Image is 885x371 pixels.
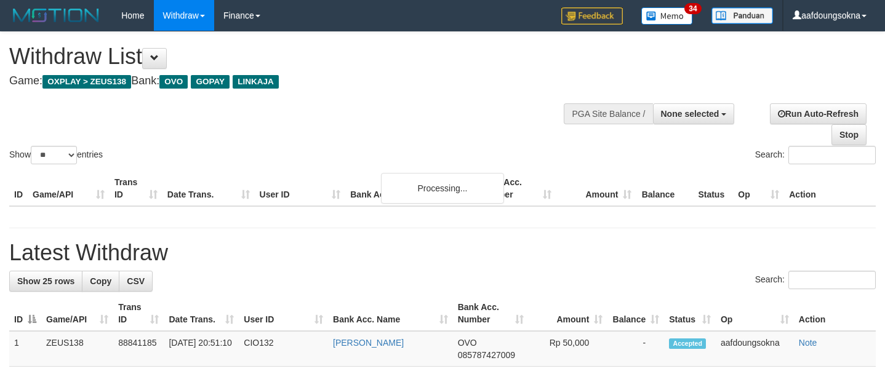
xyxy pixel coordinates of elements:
img: Feedback.jpg [561,7,623,25]
th: Date Trans. [162,171,255,206]
td: aafdoungsokna [716,331,794,367]
th: Status: activate to sort column ascending [664,296,716,331]
th: Game/API: activate to sort column ascending [41,296,113,331]
label: Search: [755,271,876,289]
td: Rp 50,000 [529,331,608,367]
th: Game/API [28,171,110,206]
th: ID: activate to sort column descending [9,296,41,331]
td: [DATE] 20:51:10 [164,331,239,367]
span: GOPAY [191,75,230,89]
span: 34 [684,3,701,14]
input: Search: [788,271,876,289]
th: ID [9,171,28,206]
span: OVO [458,338,477,348]
td: - [607,331,664,367]
a: Stop [831,124,867,145]
td: 1 [9,331,41,367]
th: User ID: activate to sort column ascending [239,296,328,331]
th: Amount: activate to sort column ascending [529,296,608,331]
button: None selected [653,103,735,124]
th: Bank Acc. Name: activate to sort column ascending [328,296,453,331]
th: Bank Acc. Number [476,171,556,206]
h4: Game: Bank: [9,75,578,87]
a: Show 25 rows [9,271,82,292]
th: Amount [556,171,637,206]
span: Copy [90,276,111,286]
th: Bank Acc. Number: activate to sort column ascending [453,296,529,331]
img: MOTION_logo.png [9,6,103,25]
td: 88841185 [113,331,164,367]
th: Trans ID: activate to sort column ascending [113,296,164,331]
a: Copy [82,271,119,292]
td: CIO132 [239,331,328,367]
a: Run Auto-Refresh [770,103,867,124]
a: [PERSON_NAME] [333,338,404,348]
th: Bank Acc. Name [345,171,475,206]
th: Date Trans.: activate to sort column ascending [164,296,239,331]
span: Accepted [669,338,706,349]
th: Action [784,171,876,206]
th: Status [693,171,733,206]
th: Trans ID [110,171,162,206]
select: Showentries [31,146,77,164]
span: None selected [661,109,719,119]
input: Search: [788,146,876,164]
th: Balance: activate to sort column ascending [607,296,664,331]
span: Show 25 rows [17,276,74,286]
img: panduan.png [711,7,773,24]
th: Action [794,296,876,331]
a: CSV [119,271,153,292]
th: User ID [255,171,346,206]
div: Processing... [381,173,504,204]
th: Op: activate to sort column ascending [716,296,794,331]
span: OVO [159,75,188,89]
td: ZEUS138 [41,331,113,367]
a: Note [799,338,817,348]
label: Search: [755,146,876,164]
div: PGA Site Balance / [564,103,652,124]
h1: Latest Withdraw [9,241,876,265]
th: Balance [636,171,693,206]
span: LINKAJA [233,75,279,89]
h1: Withdraw List [9,44,578,69]
label: Show entries [9,146,103,164]
img: Button%20Memo.svg [641,7,693,25]
span: Copy 085787427009 to clipboard [458,350,515,360]
span: OXPLAY > ZEUS138 [42,75,131,89]
th: Op [733,171,784,206]
span: CSV [127,276,145,286]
